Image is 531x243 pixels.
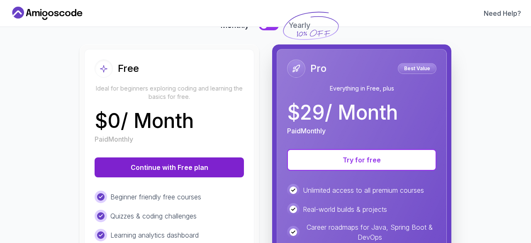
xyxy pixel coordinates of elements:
p: $ 29 / Month [287,103,398,123]
p: Unlimited access to all premium courses [303,185,424,195]
p: Learning analytics dashboard [110,230,199,240]
p: Everything in Free, plus [287,84,436,93]
p: $ 0 / Month [95,111,194,131]
h2: Free [118,62,139,75]
button: Try for free [287,149,436,171]
button: Continue with Free plan [95,157,244,177]
h2: Pro [310,62,326,75]
p: Paid Monthly [287,126,326,136]
p: Ideal for beginners exploring coding and learning the basics for free. [95,84,244,101]
p: Paid Monthly [95,134,133,144]
p: Quizzes & coding challenges [110,211,197,221]
p: Real-world builds & projects [303,204,387,214]
p: Beginner friendly free courses [110,192,201,202]
p: Career roadmaps for Java, Spring Boot & DevOps [303,222,436,242]
p: Best Value [399,64,435,73]
a: Need Help? [484,8,521,18]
